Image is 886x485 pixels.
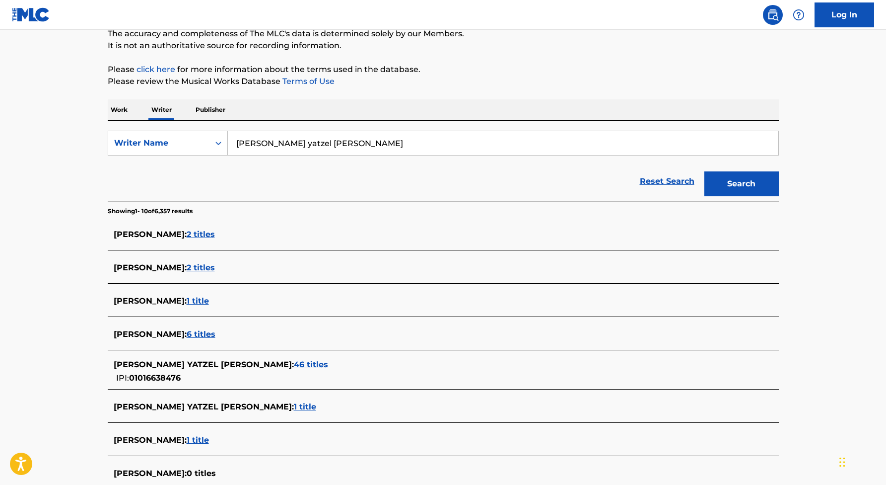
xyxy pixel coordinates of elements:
span: IPI: [116,373,129,383]
span: [PERSON_NAME] : [114,329,187,339]
span: [PERSON_NAME] : [114,435,187,445]
div: Help [789,5,809,25]
span: [PERSON_NAME] YATZEL [PERSON_NAME] : [114,402,294,411]
span: 1 title [187,435,209,445]
span: [PERSON_NAME] : [114,469,187,478]
span: 1 title [294,402,316,411]
p: Work [108,99,131,120]
span: 0 titles [187,469,216,478]
span: [PERSON_NAME] : [114,296,187,306]
span: 01016638476 [129,373,181,383]
a: Public Search [763,5,783,25]
span: [PERSON_NAME] : [114,263,187,272]
p: Showing 1 - 10 of 6,357 results [108,207,193,216]
span: 6 titles [187,329,215,339]
p: The accuracy and completeness of The MLC's data is determined solely by our Members. [108,28,779,40]
div: Writer Name [114,137,204,149]
iframe: Chat Widget [836,437,886,485]
span: 2 titles [187,263,215,272]
p: It is not an authoritative source for recording information. [108,40,779,52]
img: MLC Logo [12,7,50,22]
img: search [767,9,779,21]
form: Search Form [108,131,779,201]
a: click here [136,65,175,74]
span: [PERSON_NAME] : [114,230,187,239]
p: Writer [148,99,175,120]
img: help [793,9,805,21]
a: Log In [815,2,874,27]
span: 46 titles [294,360,328,369]
span: [PERSON_NAME] YATZEL [PERSON_NAME] : [114,360,294,369]
p: Please for more information about the terms used in the database. [108,64,779,76]
a: Reset Search [635,170,699,192]
p: Please review the Musical Works Database [108,76,779,87]
div: Drag [839,447,845,477]
button: Search [704,171,779,196]
p: Publisher [193,99,228,120]
span: 1 title [187,296,209,306]
span: 2 titles [187,230,215,239]
a: Terms of Use [280,77,335,86]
